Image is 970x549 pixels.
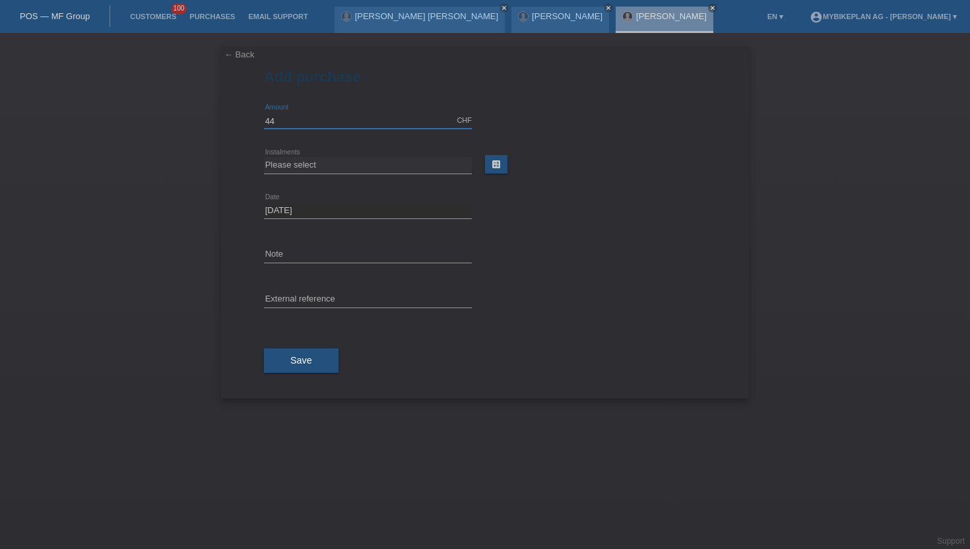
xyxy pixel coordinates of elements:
a: close [604,3,613,13]
a: Email Support [242,13,314,20]
i: close [709,5,716,11]
a: ← Back [224,49,255,59]
div: CHF [457,116,472,124]
i: close [605,5,612,11]
span: Save [290,355,312,366]
a: close [708,3,717,13]
a: calculate [485,155,507,174]
a: [PERSON_NAME] [636,11,707,21]
a: [PERSON_NAME] [532,11,602,21]
a: Support [937,536,965,546]
a: Purchases [183,13,242,20]
a: account_circleMybikeplan AG - [PERSON_NAME] ▾ [803,13,963,20]
a: Customers [123,13,183,20]
a: close [500,3,509,13]
h1: Add purchase [264,69,706,85]
i: calculate [491,159,501,170]
a: [PERSON_NAME] [PERSON_NAME] [355,11,498,21]
a: POS — MF Group [20,11,90,21]
a: EN ▾ [761,13,790,20]
span: 100 [172,3,187,15]
i: account_circle [810,11,823,24]
i: close [501,5,507,11]
button: Save [264,348,339,373]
